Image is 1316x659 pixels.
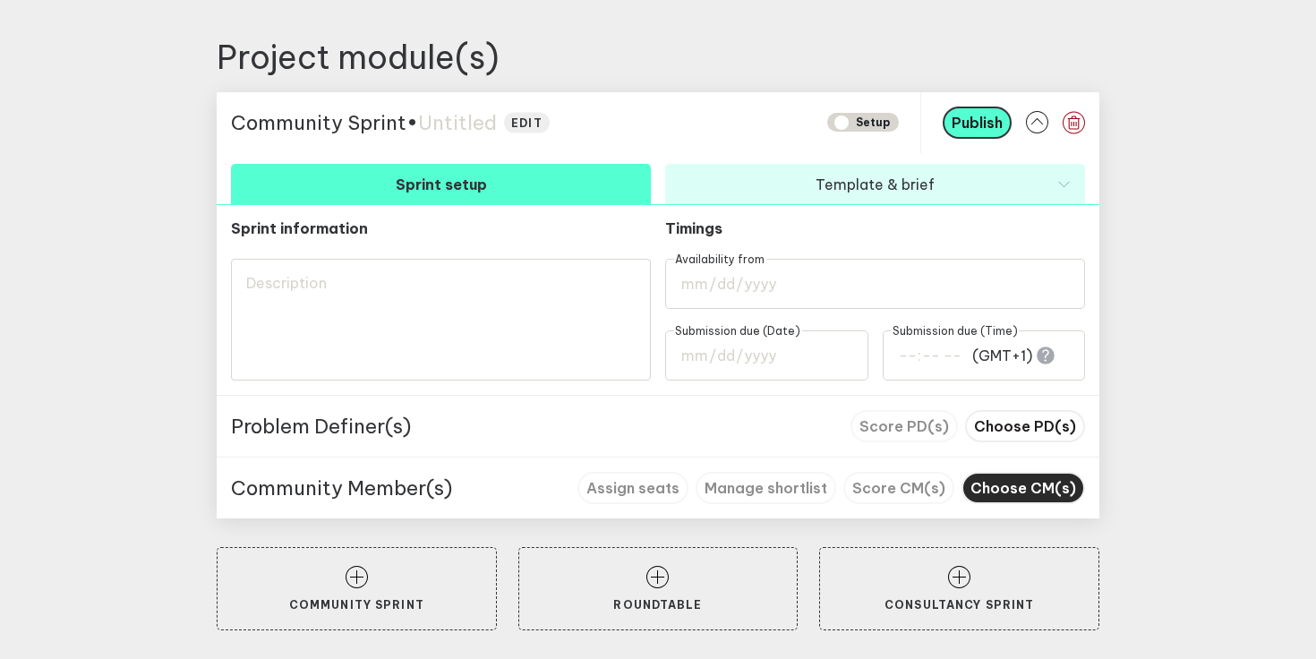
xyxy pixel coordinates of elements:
[961,472,1085,504] button: Choose CM(s)
[231,475,452,501] p: Community Member(s)
[849,598,1070,612] p: Consultancy Sprint
[819,547,1099,631] button: Consultancy Sprint
[674,252,766,265] span: Availability from
[231,414,411,439] p: Problem Definer(s)
[827,113,899,132] span: SETUP
[972,346,1032,364] span: ( GMT+1 )
[943,107,1012,139] button: Publish
[217,547,497,631] button: Community Sprint
[952,114,1003,132] span: Publish
[231,164,651,204] button: Sprint setup
[518,547,799,631] button: Roundtable
[231,219,651,237] p: Sprint information
[665,164,1085,204] button: Template & brief
[418,110,497,135] span: Untitled
[674,323,802,337] span: Submission due (Date)
[504,112,550,133] button: edit
[970,479,1076,497] span: Choose CM(s)
[965,410,1085,442] button: Choose PD(s)
[231,110,418,135] span: Community Sprint •
[665,219,868,237] p: Timings
[548,598,769,612] p: Roundtable
[891,323,1019,337] span: Submission due (Time)
[974,417,1076,435] span: Choose PD(s)
[217,37,1099,78] h2: Project module(s)
[246,598,467,612] p: Community Sprint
